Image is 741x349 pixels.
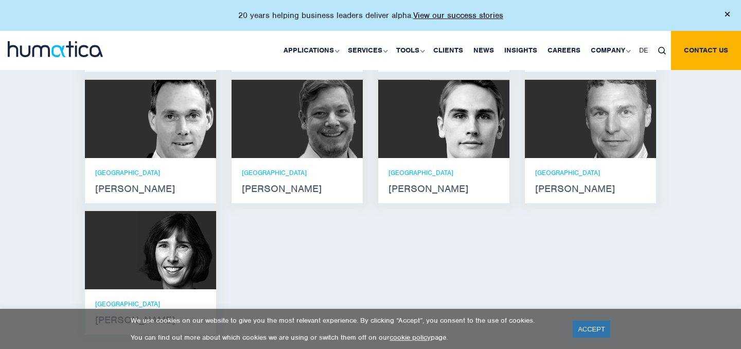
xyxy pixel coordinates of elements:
[131,316,560,325] p: We use cookies on our website to give you the most relevant experience. By clicking “Accept”, you...
[389,168,499,177] p: [GEOGRAPHIC_DATA]
[468,31,499,70] a: News
[389,185,499,193] strong: [PERSON_NAME]
[136,80,216,158] img: Andreas Knobloch
[136,211,216,289] img: Karen Wright
[391,31,428,70] a: Tools
[639,46,648,55] span: DE
[586,31,634,70] a: Company
[535,185,646,193] strong: [PERSON_NAME]
[535,168,646,177] p: [GEOGRAPHIC_DATA]
[343,31,391,70] a: Services
[95,185,206,193] strong: [PERSON_NAME]
[428,31,468,70] a: Clients
[413,10,503,21] a: View our success stories
[8,41,103,57] img: logo
[573,321,610,338] a: ACCEPT
[242,168,352,177] p: [GEOGRAPHIC_DATA]
[671,31,741,70] a: Contact us
[95,300,206,308] p: [GEOGRAPHIC_DATA]
[283,80,363,158] img: Claudio Limacher
[658,47,666,55] img: search_icon
[542,31,586,70] a: Careers
[430,80,509,158] img: Paul Simpson
[238,10,503,21] p: 20 years helping business leaders deliver alpha.
[278,31,343,70] a: Applications
[95,168,206,177] p: [GEOGRAPHIC_DATA]
[576,80,656,158] img: Bryan Turner
[131,333,560,342] p: You can find out more about which cookies we are using or switch them off on our page.
[390,333,431,342] a: cookie policy
[499,31,542,70] a: Insights
[242,185,352,193] strong: [PERSON_NAME]
[634,31,653,70] a: DE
